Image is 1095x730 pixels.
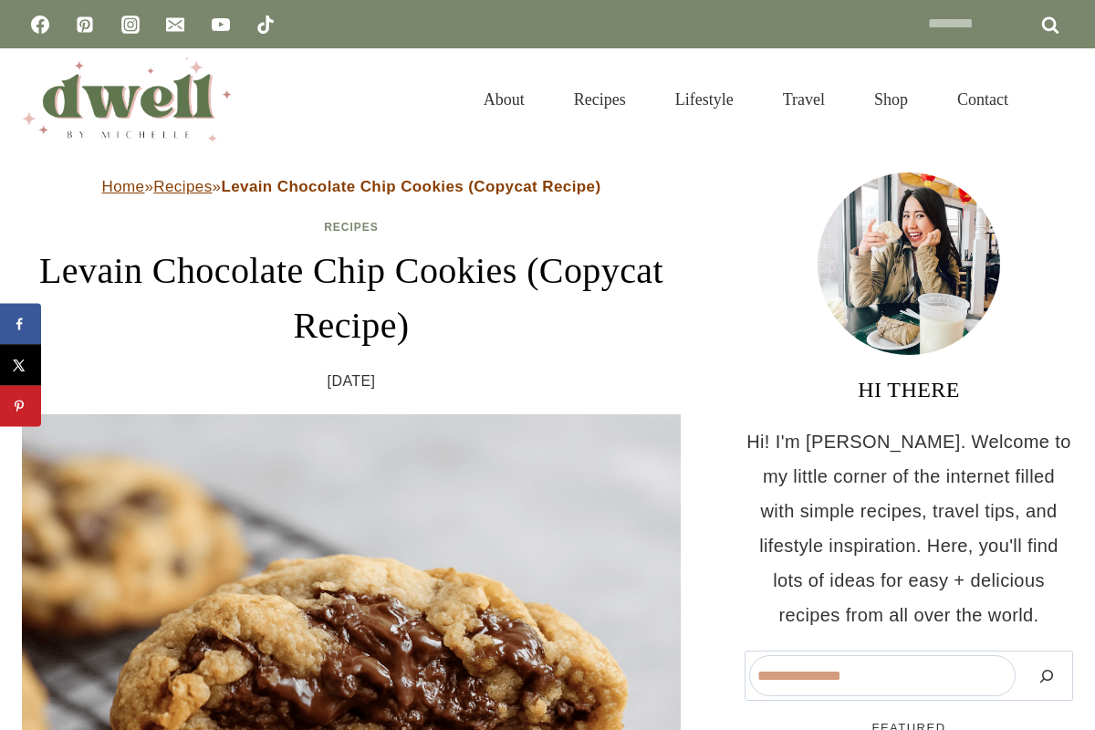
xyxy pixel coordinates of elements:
[459,68,1033,131] nav: Primary Navigation
[459,68,549,131] a: About
[22,57,232,141] img: DWELL by michelle
[758,68,850,131] a: Travel
[328,368,376,395] time: [DATE]
[651,68,758,131] a: Lifestyle
[324,221,379,234] a: Recipes
[933,68,1033,131] a: Contact
[203,6,239,43] a: YouTube
[549,68,651,131] a: Recipes
[153,178,212,195] a: Recipes
[102,178,145,195] a: Home
[22,244,681,353] h1: Levain Chocolate Chip Cookies (Copycat Recipe)
[102,178,601,195] span: » »
[67,6,103,43] a: Pinterest
[745,424,1073,632] p: Hi! I'm [PERSON_NAME]. Welcome to my little corner of the internet filled with simple recipes, tr...
[247,6,284,43] a: TikTok
[112,6,149,43] a: Instagram
[1025,655,1069,696] button: Search
[745,373,1073,406] h3: HI THERE
[1042,84,1073,115] button: View Search Form
[850,68,933,131] a: Shop
[157,6,193,43] a: Email
[22,6,58,43] a: Facebook
[221,178,600,195] strong: Levain Chocolate Chip Cookies (Copycat Recipe)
